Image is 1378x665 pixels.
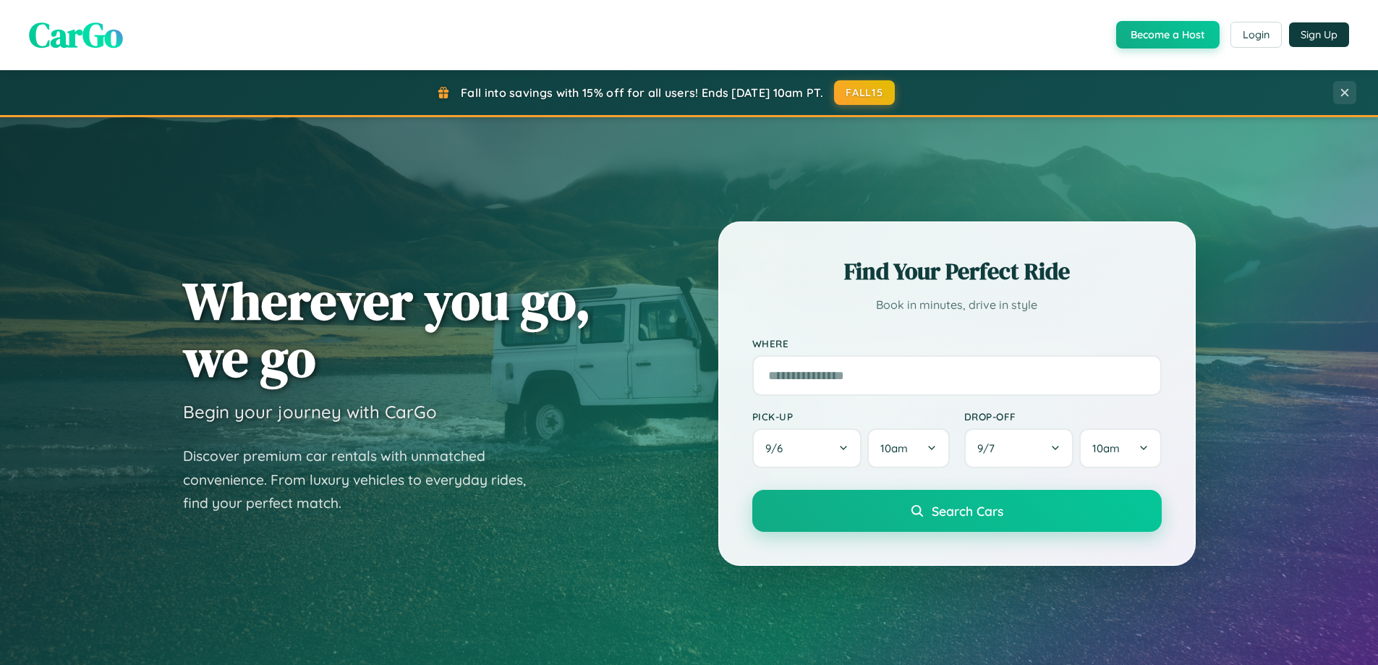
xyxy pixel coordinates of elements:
[1092,441,1120,455] span: 10am
[1230,22,1282,48] button: Login
[183,401,437,423] h3: Begin your journey with CarGo
[964,410,1162,423] label: Drop-off
[964,428,1074,468] button: 9/7
[183,272,591,386] h1: Wherever you go, we go
[752,255,1162,287] h2: Find Your Perfect Ride
[752,490,1162,532] button: Search Cars
[29,11,123,59] span: CarGo
[880,441,908,455] span: 10am
[752,410,950,423] label: Pick-up
[765,441,790,455] span: 9 / 6
[1289,22,1349,47] button: Sign Up
[461,85,823,100] span: Fall into savings with 15% off for all users! Ends [DATE] 10am PT.
[183,444,545,515] p: Discover premium car rentals with unmatched convenience. From luxury vehicles to everyday rides, ...
[834,80,895,105] button: FALL15
[867,428,949,468] button: 10am
[752,337,1162,350] label: Where
[752,428,862,468] button: 9/6
[1116,21,1220,48] button: Become a Host
[977,441,1002,455] span: 9 / 7
[1079,428,1161,468] button: 10am
[932,503,1003,519] span: Search Cars
[752,295,1162,315] p: Book in minutes, drive in style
